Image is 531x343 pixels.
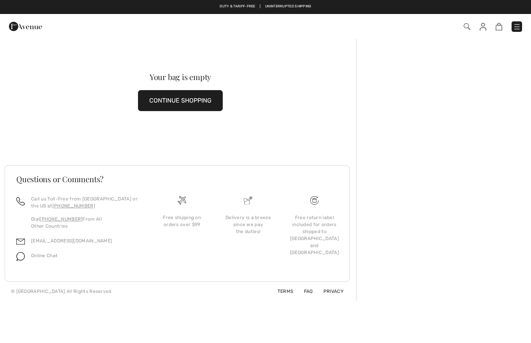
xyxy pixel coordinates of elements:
[480,23,486,31] img: My Info
[31,238,112,244] a: [EMAIL_ADDRESS][DOMAIN_NAME]
[52,203,95,209] a: [PHONE_NUMBER]
[295,289,313,294] a: FAQ
[288,214,341,256] div: Free return label included for orders shipped to [GEOGRAPHIC_DATA] and [GEOGRAPHIC_DATA]
[16,175,338,183] h3: Questions or Comments?
[221,214,275,235] div: Delivery is a breeze since we pay the duties!
[40,216,82,222] a: [PHONE_NUMBER]
[9,22,42,30] a: 1ère Avenue
[22,73,339,81] div: Your bag is empty
[31,216,140,230] p: Dial From All Other Countries
[16,252,25,261] img: chat
[496,23,502,30] img: Shopping Bag
[314,289,344,294] a: Privacy
[16,237,25,246] img: email
[31,195,140,209] p: Call us Toll-Free from [GEOGRAPHIC_DATA] or the US at
[155,214,209,228] div: Free shipping on orders over $99
[138,90,223,111] button: CONTINUE SHOPPING
[31,253,58,258] span: Online Chat
[268,289,293,294] a: Terms
[178,196,186,205] img: Free shipping on orders over $99
[310,196,319,205] img: Free shipping on orders over $99
[11,288,112,295] div: © [GEOGRAPHIC_DATA] All Rights Reserved
[244,196,252,205] img: Delivery is a breeze since we pay the duties!
[464,23,470,30] img: Search
[16,197,25,205] img: call
[513,23,521,31] img: Menu
[9,19,42,34] img: 1ère Avenue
